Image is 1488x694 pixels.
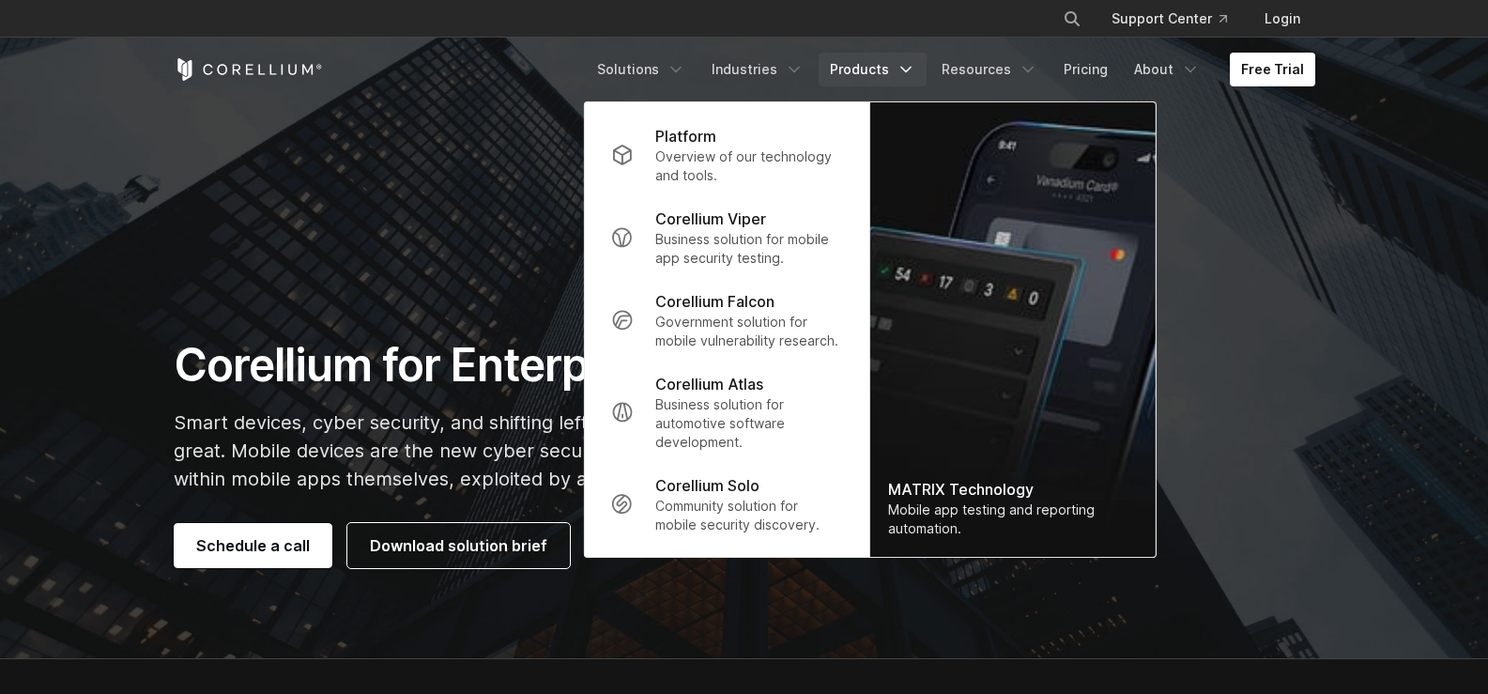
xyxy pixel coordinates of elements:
a: Products [819,53,927,86]
p: Business solution for mobile app security testing. [655,230,842,268]
a: Support Center [1097,2,1242,36]
a: MATRIX Technology Mobile app testing and reporting automation. [869,102,1155,557]
span: Schedule a call [196,534,310,557]
a: About [1123,53,1211,86]
a: Pricing [1052,53,1119,86]
p: Corellium Solo [655,474,759,497]
p: Platform [655,125,716,147]
a: Download solution brief [347,523,570,568]
img: Matrix_WebNav_1x [869,102,1155,557]
div: MATRIX Technology [888,478,1136,501]
a: Corellium Solo Community solution for mobile security discovery. [595,463,857,546]
div: Navigation Menu [586,53,1315,86]
p: Corellium Falcon [655,290,775,313]
p: Community solution for mobile security discovery. [655,497,842,534]
h1: Corellium for Enterprise [174,337,922,393]
a: Industries [700,53,815,86]
a: Solutions [586,53,697,86]
a: Login [1250,2,1315,36]
a: Corellium Home [174,58,323,81]
a: Corellium Falcon Government solution for mobile vulnerability research. [595,279,857,362]
span: Download solution brief [370,534,547,557]
p: Corellium Atlas [655,373,763,395]
p: Business solution for automotive software development. [655,395,842,452]
p: Corellium Viper [655,208,766,230]
div: Mobile app testing and reporting automation. [888,501,1136,538]
a: Corellium Atlas Business solution for automotive software development. [595,362,857,463]
p: Smart devices, cyber security, and shifting left. The risks from inaction are too great. Mobile d... [174,409,922,493]
a: Resources [930,53,1049,86]
a: Platform Overview of our technology and tools. [595,114,857,196]
button: Search [1055,2,1089,36]
p: Overview of our technology and tools. [655,147,842,185]
div: Navigation Menu [1040,2,1315,36]
a: Schedule a call [174,523,332,568]
a: Corellium Viper Business solution for mobile app security testing. [595,196,857,279]
a: Free Trial [1230,53,1315,86]
p: Government solution for mobile vulnerability research. [655,313,842,350]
